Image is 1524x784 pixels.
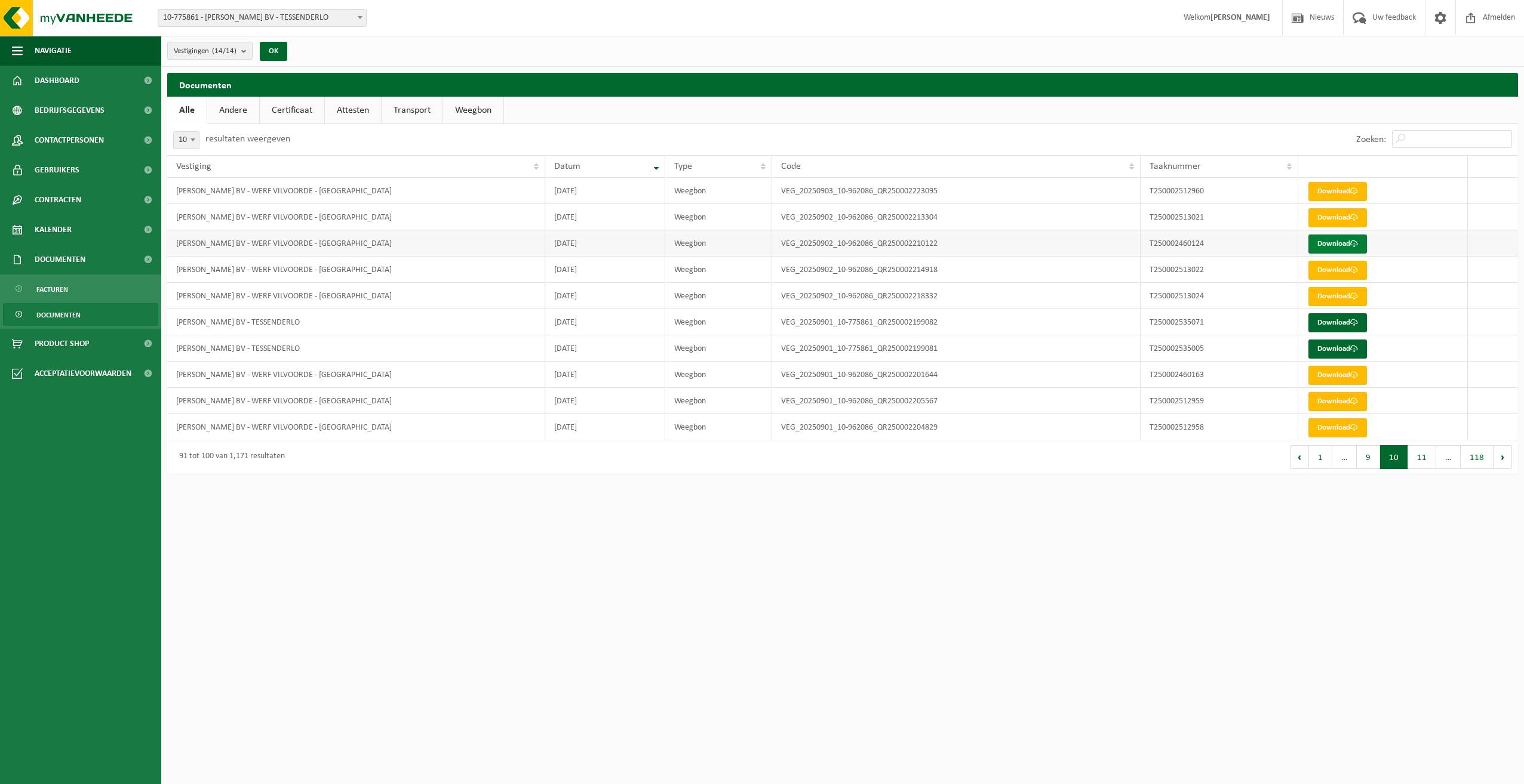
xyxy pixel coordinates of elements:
td: VEG_20250901_10-962086_QR250002204829 [772,414,1141,440]
td: VEG_20250902_10-962086_QR250002210122 [772,230,1141,257]
td: [PERSON_NAME] BV - WERF VILVOORDE - [GEOGRAPHIC_DATA] [167,362,545,388]
button: 10 [1380,445,1408,469]
span: 10 [173,131,199,149]
button: OK [260,42,287,61]
span: Gebruikers [35,155,79,185]
div: 91 tot 100 van 1,171 resultaten [173,446,285,468]
td: VEG_20250902_10-962086_QR250002213304 [772,204,1141,230]
td: Weegbon [665,283,772,309]
a: Attesten [325,97,381,124]
span: Vestigingen [174,42,236,60]
a: Documenten [3,303,158,326]
span: Acceptatievoorwaarden [35,359,131,388]
count: (14/14) [212,47,236,55]
span: Documenten [35,245,85,274]
td: [PERSON_NAME] BV - WERF VILVOORDE - [GEOGRAPHIC_DATA] [167,257,545,283]
td: VEG_20250901_10-962086_QR250002205567 [772,388,1141,414]
td: T250002460124 [1141,230,1298,257]
a: Download [1308,366,1367,385]
td: Weegbon [665,178,772,204]
button: 118 [1461,445,1494,469]
span: Vestiging [176,162,211,171]
span: Documenten [36,304,81,326]
a: Download [1308,234,1367,254]
span: 10-775861 - YVES MAES BV - TESSENDERLO [158,10,366,26]
td: T250002513022 [1141,257,1298,283]
td: T250002513021 [1141,204,1298,230]
span: Product Shop [35,329,89,359]
a: Download [1308,392,1367,411]
td: VEG_20250901_10-962086_QR250002201644 [772,362,1141,388]
td: T250002512959 [1141,388,1298,414]
td: [DATE] [545,362,665,388]
label: Zoeken: [1356,135,1386,144]
a: Certificaat [260,97,324,124]
td: [PERSON_NAME] BV - WERF VILVOORDE - [GEOGRAPHIC_DATA] [167,388,545,414]
td: Weegbon [665,204,772,230]
span: Facturen [36,278,68,301]
span: Type [674,162,692,171]
td: [PERSON_NAME] BV - WERF VILVOORDE - [GEOGRAPHIC_DATA] [167,230,545,257]
span: Bedrijfsgegevens [35,95,105,125]
td: [DATE] [545,283,665,309]
td: Weegbon [665,257,772,283]
td: [PERSON_NAME] BV - WERF VILVOORDE - [GEOGRAPHIC_DATA] [167,283,545,309]
a: Weegbon [443,97,503,124]
button: 11 [1408,445,1436,469]
span: 10-775861 - YVES MAES BV - TESSENDERLO [158,9,367,27]
td: [DATE] [545,204,665,230]
a: Facturen [3,277,158,300]
td: VEG_20250902_10-962086_QR250002218332 [772,283,1141,309]
button: Vestigingen(14/14) [167,42,253,60]
td: [DATE] [545,388,665,414]
a: Download [1308,208,1367,227]
span: … [1332,445,1357,469]
span: … [1436,445,1461,469]
span: 10 [174,132,199,149]
h2: Documenten [167,73,1518,96]
span: Contracten [35,185,81,215]
td: [DATE] [545,230,665,257]
td: Weegbon [665,230,772,257]
td: [PERSON_NAME] BV - WERF VILVOORDE - [GEOGRAPHIC_DATA] [167,414,545,440]
label: resultaten weergeven [205,134,290,144]
td: T250002535005 [1141,335,1298,362]
td: T250002513024 [1141,283,1298,309]
span: Contactpersonen [35,125,104,155]
td: Weegbon [665,414,772,440]
a: Download [1308,339,1367,359]
td: Weegbon [665,309,772,335]
td: [PERSON_NAME] BV - TESSENDERLO [167,335,545,362]
a: Download [1308,313,1367,332]
td: [DATE] [545,414,665,440]
a: Transport [382,97,443,124]
td: [DATE] [545,335,665,362]
td: T250002512958 [1141,414,1298,440]
td: VEG_20250902_10-962086_QR250002214918 [772,257,1141,283]
button: Previous [1290,445,1309,469]
a: Download [1308,182,1367,201]
td: [DATE] [545,309,665,335]
span: Navigatie [35,36,72,66]
span: Taaknummer [1150,162,1201,171]
td: [PERSON_NAME] BV - WERF VILVOORDE - [GEOGRAPHIC_DATA] [167,204,545,230]
a: Andere [207,97,259,124]
a: Download [1308,418,1367,437]
button: Next [1494,445,1512,469]
span: Code [781,162,801,171]
td: Weegbon [665,362,772,388]
button: 1 [1309,445,1332,469]
button: 9 [1357,445,1380,469]
span: Kalender [35,215,72,245]
td: T250002460163 [1141,362,1298,388]
span: Datum [554,162,580,171]
a: Download [1308,261,1367,280]
td: [PERSON_NAME] BV - WERF VILVOORDE - [GEOGRAPHIC_DATA] [167,178,545,204]
a: Download [1308,287,1367,306]
td: [PERSON_NAME] BV - TESSENDERLO [167,309,545,335]
td: T250002512960 [1141,178,1298,204]
td: Weegbon [665,335,772,362]
td: Weegbon [665,388,772,414]
td: VEG_20250903_10-962086_QR250002223095 [772,178,1141,204]
span: Dashboard [35,66,79,95]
